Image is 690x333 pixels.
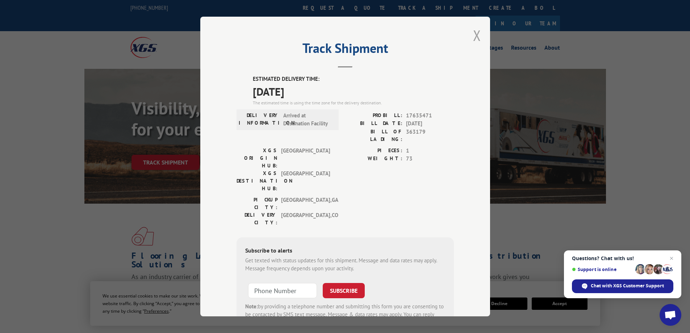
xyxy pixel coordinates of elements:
label: BILL DATE: [345,120,402,128]
label: WEIGHT: [345,155,402,163]
span: 363179 [406,128,454,143]
h2: Track Shipment [237,43,454,57]
label: DELIVERY CITY: [237,211,277,226]
label: PICKUP CITY: [237,196,277,211]
label: XGS DESTINATION HUB: [237,170,277,192]
span: Support is online [572,267,633,272]
span: [GEOGRAPHIC_DATA] [281,170,330,192]
span: 73 [406,155,454,163]
label: DELIVERY INFORMATION: [239,112,280,128]
span: Chat with XGS Customer Support [591,283,664,289]
span: [DATE] [406,120,454,128]
label: PROBILL: [345,112,402,120]
input: Phone Number [248,283,317,298]
span: [GEOGRAPHIC_DATA] , CO [281,211,330,226]
div: Get texted with status updates for this shipment. Message and data rates may apply. Message frequ... [245,257,445,273]
label: BILL OF LADING: [345,128,402,143]
span: [GEOGRAPHIC_DATA] , GA [281,196,330,211]
span: [GEOGRAPHIC_DATA] [281,147,330,170]
button: Close modal [473,26,481,45]
span: Arrived at Destination Facility [283,112,332,128]
div: by providing a telephone number and submitting this form you are consenting to be contacted by SM... [245,303,445,327]
label: PIECES: [345,147,402,155]
div: Subscribe to alerts [245,246,445,257]
span: 17635471 [406,112,454,120]
span: Close chat [667,254,676,263]
label: XGS ORIGIN HUB: [237,147,277,170]
strong: Note: [245,303,258,310]
span: Questions? Chat with us! [572,255,673,261]
div: Open chat [660,304,681,326]
span: 1 [406,147,454,155]
span: [DATE] [253,83,454,100]
div: Chat with XGS Customer Support [572,279,673,293]
button: SUBSCRIBE [323,283,365,298]
label: ESTIMATED DELIVERY TIME: [253,75,454,83]
div: The estimated time is using the time zone for the delivery destination. [253,100,454,106]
